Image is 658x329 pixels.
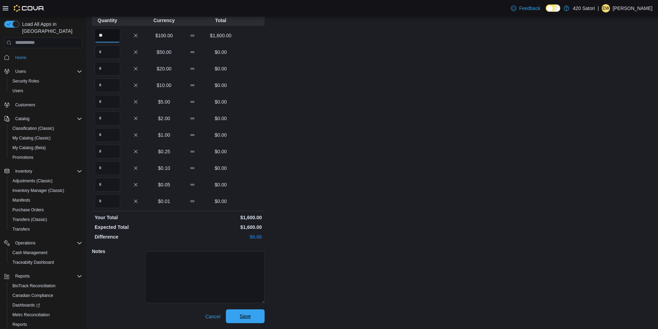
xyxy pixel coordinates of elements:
[151,17,177,24] p: Currency
[12,272,32,280] button: Reports
[12,272,82,280] span: Reports
[12,135,51,141] span: My Catalog (Classic)
[7,205,85,215] button: Purchase Orders
[151,65,177,72] p: $20.00
[208,82,233,89] p: $0.00
[12,167,82,175] span: Inventory
[15,240,36,246] span: Operations
[12,239,82,247] span: Operations
[151,148,177,155] p: $0.25
[7,76,85,86] button: Security Roles
[208,98,233,105] p: $0.00
[12,67,82,76] span: Users
[12,188,64,193] span: Inventory Manager (Classic)
[7,291,85,300] button: Canadian Compliance
[208,148,233,155] p: $0.00
[1,271,85,281] button: Reports
[573,4,595,12] p: 420 Satori
[12,115,32,123] button: Catalog
[12,53,82,62] span: Home
[10,311,53,319] a: Metrc Reconciliation
[12,260,54,265] span: Traceabilty Dashboard
[7,310,85,320] button: Metrc Reconciliation
[208,17,233,24] p: Total
[12,250,47,255] span: Cash Management
[151,181,177,188] p: $0.05
[12,88,23,94] span: Users
[602,4,609,12] span: EW
[95,178,120,192] input: Quantity
[7,176,85,186] button: Adjustments (Classic)
[15,116,29,122] span: Catalog
[1,52,85,62] button: Home
[613,4,652,12] p: [PERSON_NAME]
[10,196,33,204] a: Manifests
[7,195,85,205] button: Manifests
[180,214,262,221] p: $1,600.00
[95,224,177,231] p: Expected Total
[15,69,26,74] span: Users
[7,224,85,234] button: Transfers
[10,77,82,85] span: Security Roles
[10,153,36,162] a: Promotions
[10,124,82,133] span: Classification (Classic)
[12,126,54,131] span: Classification (Classic)
[151,82,177,89] p: $10.00
[1,166,85,176] button: Inventory
[10,124,57,133] a: Classification (Classic)
[7,124,85,133] button: Classification (Classic)
[95,194,120,208] input: Quantity
[1,238,85,248] button: Operations
[10,225,82,233] span: Transfers
[10,153,82,162] span: Promotions
[95,62,120,76] input: Quantity
[7,248,85,258] button: Cash Management
[180,224,262,231] p: $1,600.00
[12,115,82,123] span: Catalog
[10,282,82,290] span: BioTrack Reconciliation
[208,32,233,39] p: $1,600.00
[10,87,26,95] a: Users
[151,165,177,172] p: $0.10
[10,320,82,329] span: Reports
[95,17,120,24] p: Quantity
[95,128,120,142] input: Quantity
[7,143,85,153] button: My Catalog (Beta)
[12,67,29,76] button: Users
[12,178,53,184] span: Adjustments (Classic)
[151,98,177,105] p: $5.00
[208,132,233,138] p: $0.00
[12,322,27,327] span: Reports
[202,310,223,323] button: Cancel
[15,55,26,60] span: Home
[95,95,120,109] input: Quantity
[95,161,120,175] input: Quantity
[12,293,53,298] span: Canadian Compliance
[151,115,177,122] p: $2.00
[95,29,120,42] input: Quantity
[12,167,35,175] button: Inventory
[151,132,177,138] p: $1.00
[10,144,49,152] a: My Catalog (Beta)
[15,102,35,108] span: Customers
[10,311,82,319] span: Metrc Reconciliation
[10,320,30,329] a: Reports
[151,198,177,205] p: $0.01
[180,233,262,240] p: $0.00
[10,225,32,233] a: Transfers
[151,49,177,56] p: $50.00
[14,5,45,12] img: Cova
[10,206,82,214] span: Purchase Orders
[95,45,120,59] input: Quantity
[95,233,177,240] p: Difference
[546,4,560,12] input: Dark Mode
[226,309,265,323] button: Save
[240,313,251,320] span: Save
[7,133,85,143] button: My Catalog (Classic)
[10,301,43,309] a: Dashboards
[10,215,82,224] span: Transfers (Classic)
[10,215,50,224] a: Transfers (Classic)
[95,214,177,221] p: Your Total
[12,197,30,203] span: Manifests
[12,312,50,318] span: Metrc Reconciliation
